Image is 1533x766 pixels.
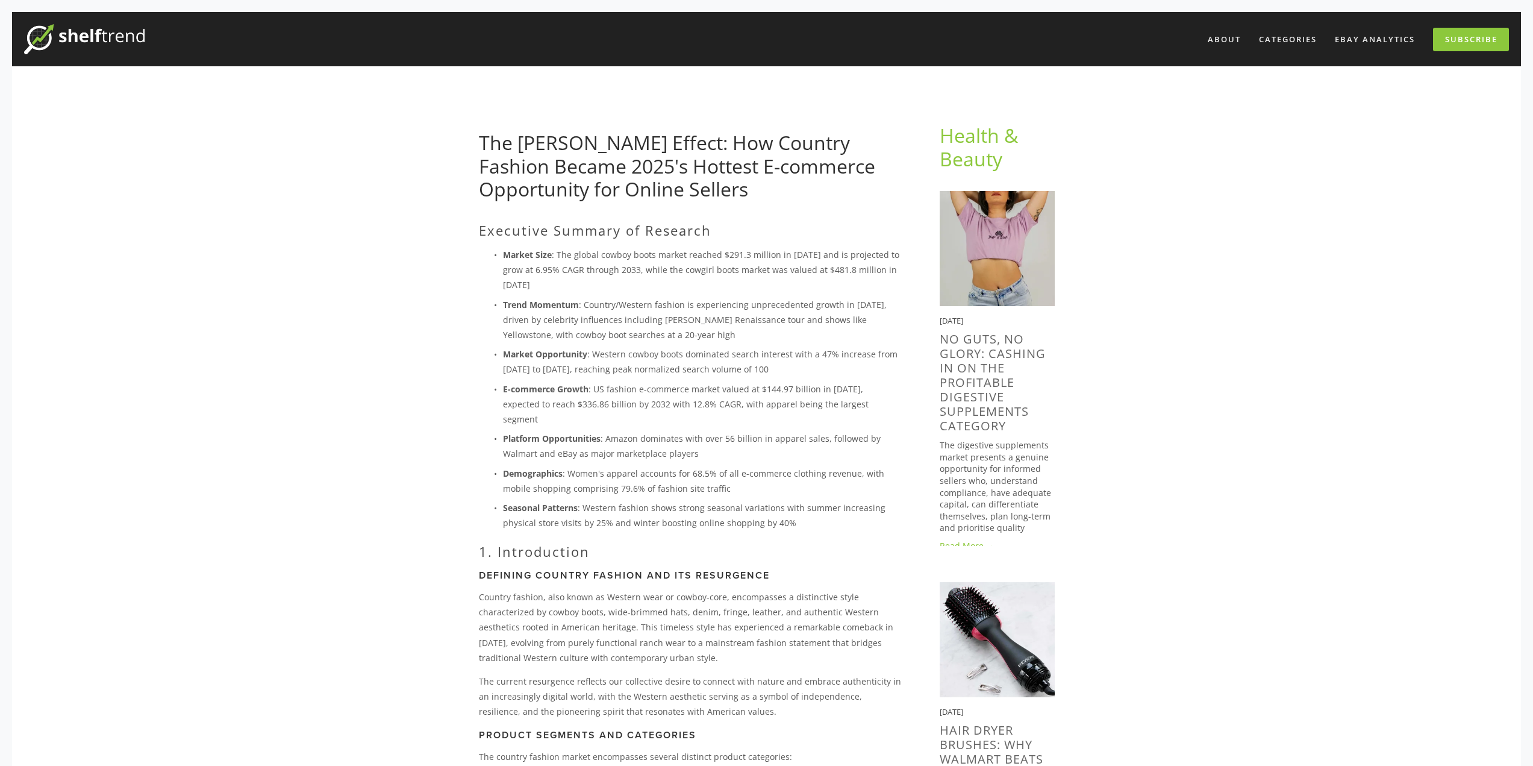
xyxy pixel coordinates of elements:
p: : Amazon dominates with over 56 billion in apparel sales, followed by Walmart and eBay as major m... [503,431,901,461]
p: : Country/Western fashion is experiencing unprecedented growth in [DATE], driven by celebrity inf... [503,297,901,343]
a: No Guts, No Glory: Cashing In on the Profitable Digestive Supplements Category [940,331,1046,434]
strong: Platform Opportunities [503,433,601,444]
strong: Demographics [503,468,563,479]
a: Health & Beauty [940,122,1023,171]
p: : Women's apparel accounts for 68.5% of all e-commerce clothing revenue, with mobile shopping com... [503,466,901,496]
img: ShelfTrend [24,24,145,54]
p: : Western cowboy boots dominated search interest with a 47% increase from [DATE] to [DATE], reach... [503,347,901,377]
p: The current resurgence reflects our collective desire to connect with nature and embrace authenti... [479,674,901,720]
a: About [1200,30,1249,49]
a: The [PERSON_NAME] Effect: How Country Fashion Became 2025's Hottest E-commerce Opportunity for On... [479,130,875,202]
p: : The global cowboy boots market reached $291.3 million in [DATE] and is projected to grow at 6.9... [503,247,901,293]
p: Country fashion, also known as Western wear or cowboy-core, encompasses a distinctive style chara... [479,589,901,665]
time: [DATE] [940,315,963,326]
strong: E-commerce Growth [503,383,589,395]
strong: Market Opportunity [503,348,587,360]
a: eBay Analytics [1327,30,1423,49]
img: Hair Dryer Brushes: Why Walmart Beats Amazon for New Sellers in 2025 [940,582,1055,697]
p: The digestive supplements market presents a genuine opportunity for informed sellers who, underst... [940,439,1055,534]
p: : US fashion e-commerce market valued at $144.97 billion in [DATE], expected to reach $336.86 bil... [503,381,901,427]
h3: Product Segments and Categories [479,729,901,741]
p: : Western fashion shows strong seasonal variations with summer increasing physical store visits b... [503,500,901,530]
strong: Market Size [503,249,552,260]
strong: Seasonal Patterns [503,502,578,513]
h2: Executive Summary of Research [479,222,901,238]
h3: Defining Country Fashion and its Resurgence [479,570,901,581]
p: The country fashion market encompasses several distinct product categories: [479,749,901,764]
a: Subscribe [1433,28,1509,51]
a: Read More → [940,540,1055,552]
img: No Guts, No Glory: Cashing In on the Profitable Digestive Supplements Category [940,191,1055,306]
time: [DATE] [940,706,963,717]
div: Categories [1251,30,1325,49]
strong: Trend Momentum [503,299,579,310]
h2: 1. Introduction [479,544,901,559]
